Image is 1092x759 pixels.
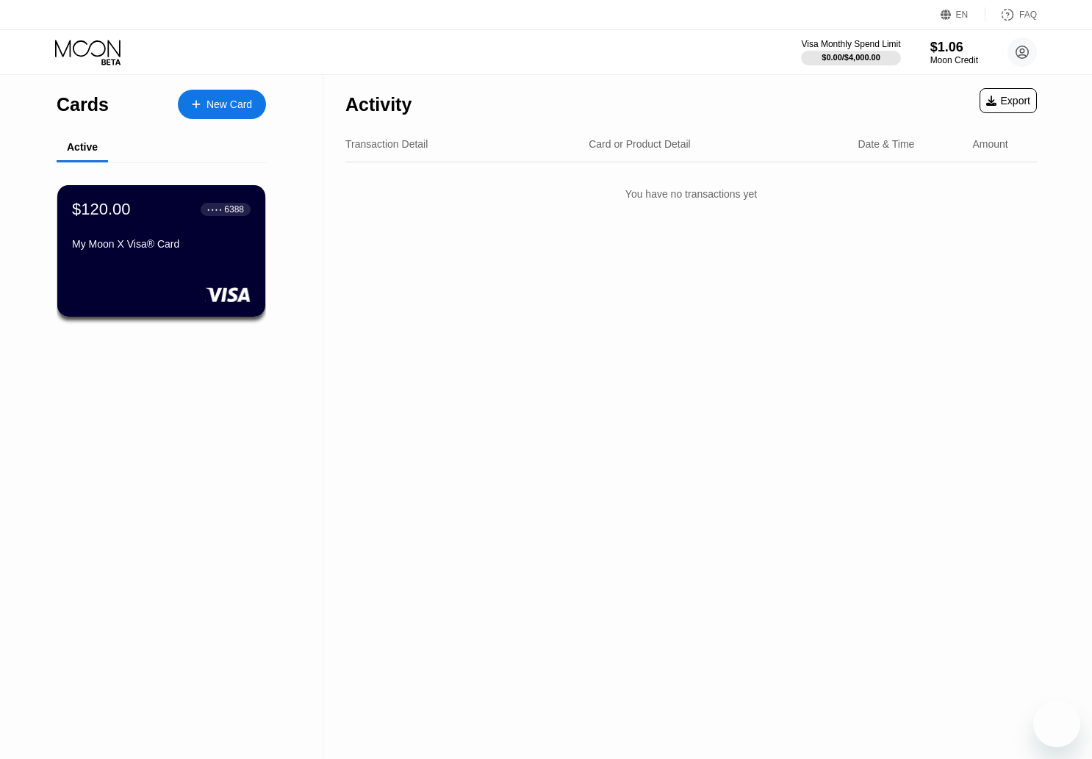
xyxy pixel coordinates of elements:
div: Amount [972,138,1007,150]
div: EN [956,10,969,20]
div: $1.06 [930,40,978,55]
div: Visa Monthly Spend Limit [801,39,900,49]
div: Active [67,141,98,153]
div: Visa Monthly Spend Limit$0.00/$4,000.00 [801,39,900,65]
div: You have no transactions yet [345,173,1037,215]
div: $0.00 / $4,000.00 [822,53,880,62]
div: Card or Product Detail [589,138,691,150]
div: My Moon X Visa® Card [72,238,251,250]
div: $1.06Moon Credit [930,40,978,65]
div: Date & Time [858,138,914,150]
div: Export [986,95,1030,107]
div: FAQ [1019,10,1037,20]
div: $120.00 [72,200,131,219]
div: $120.00● ● ● ●6388My Moon X Visa® Card [57,185,265,317]
iframe: Кнопка запуска окна обмена сообщениями [1033,700,1080,747]
div: New Card [178,90,266,119]
div: Transaction Detail [345,138,428,150]
div: EN [941,7,985,22]
div: Cards [57,94,109,115]
div: Moon Credit [930,55,978,65]
div: Export [980,88,1037,113]
div: Activity [345,94,412,115]
div: 6388 [224,204,244,215]
div: New Card [206,98,252,111]
div: FAQ [985,7,1037,22]
div: ● ● ● ● [207,207,222,212]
